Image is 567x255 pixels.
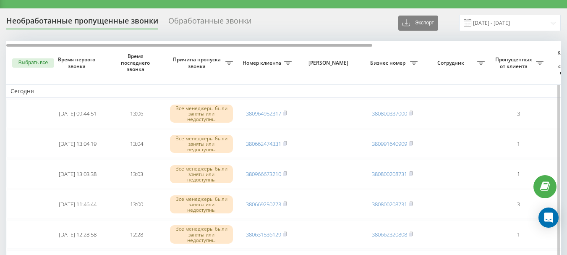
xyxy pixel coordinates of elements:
[489,130,548,158] td: 1
[246,170,281,178] a: 380966673210
[489,100,548,128] td: 3
[303,60,356,66] span: [PERSON_NAME]
[538,208,559,228] div: Open Intercom Messenger
[489,190,548,218] td: 3
[493,56,536,69] span: Пропущенных от клиента
[48,100,107,128] td: [DATE] 09:44:51
[170,225,233,244] div: Все менеджеры были заняты или недоступны
[107,160,166,188] td: 13:03
[168,16,251,29] div: Обработанные звонки
[426,60,477,66] span: Сотрудник
[372,170,407,178] a: 380800208731
[246,140,281,147] a: 380662474331
[12,58,54,68] button: Выбрать все
[372,140,407,147] a: 380991640909
[246,200,281,208] a: 380669250273
[55,56,100,69] span: Время первого звонка
[241,60,284,66] span: Номер клиента
[246,231,281,238] a: 380631536129
[107,100,166,128] td: 13:06
[170,56,225,69] span: Причина пропуска звонка
[114,53,159,73] span: Время последнего звонка
[170,105,233,123] div: Все менеджеры были заняты или недоступны
[398,16,438,31] button: Экспорт
[170,135,233,153] div: Все менеджеры были заняты или недоступны
[170,165,233,184] div: Все менеджеры были заняты или недоступны
[372,200,407,208] a: 380800208731
[48,160,107,188] td: [DATE] 13:03:38
[372,110,407,117] a: 380800337000
[107,190,166,218] td: 13:00
[48,190,107,218] td: [DATE] 11:46:44
[489,220,548,249] td: 1
[489,160,548,188] td: 1
[246,110,281,117] a: 380964952317
[48,130,107,158] td: [DATE] 13:04:19
[170,195,233,214] div: Все менеджеры были заняты или недоступны
[6,16,158,29] div: Необработанные пропущенные звонки
[107,220,166,249] td: 12:28
[107,130,166,158] td: 13:04
[367,60,410,66] span: Бизнес номер
[48,220,107,249] td: [DATE] 12:28:58
[372,231,407,238] a: 380662320808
